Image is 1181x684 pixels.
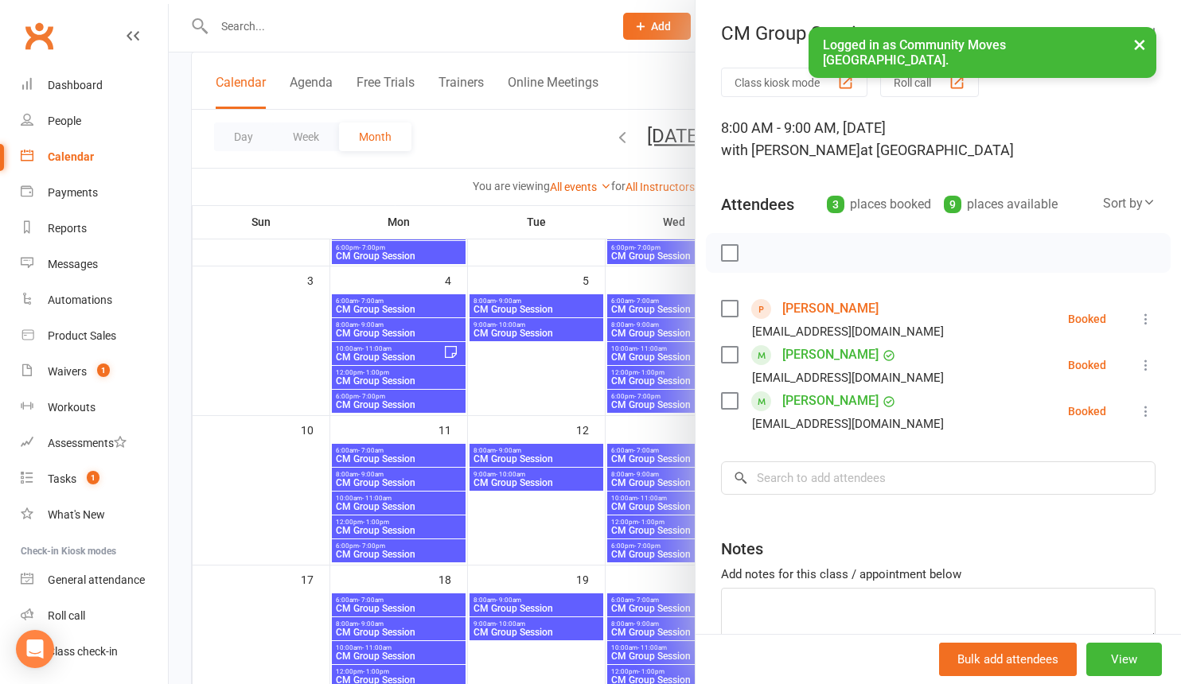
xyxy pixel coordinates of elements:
[782,388,879,414] a: [PERSON_NAME]
[21,68,168,103] a: Dashboard
[752,414,944,434] div: [EMAIL_ADDRESS][DOMAIN_NAME]
[19,16,59,56] a: Clubworx
[944,193,1058,216] div: places available
[1103,193,1156,214] div: Sort by
[782,342,879,367] a: [PERSON_NAME]
[48,115,81,127] div: People
[1086,643,1162,676] button: View
[939,643,1077,676] button: Bulk add attendees
[87,471,99,484] span: 1
[944,196,961,213] div: 9
[48,365,87,378] div: Waivers
[827,196,844,213] div: 3
[21,354,168,390] a: Waivers 1
[721,142,860,158] span: with [PERSON_NAME]
[48,573,145,586] div: General attendance
[48,609,85,622] div: Roll call
[21,562,168,598] a: General attendance kiosk mode
[21,634,168,670] a: Class kiosk mode
[1068,359,1106,371] div: Booked
[97,363,110,377] span: 1
[48,472,76,485] div: Tasks
[782,296,879,321] a: [PERSON_NAME]
[21,247,168,282] a: Messages
[1068,406,1106,417] div: Booked
[827,193,931,216] div: places booked
[860,142,1014,158] span: at [GEOGRAPHIC_DATA]
[721,193,794,216] div: Attendees
[721,565,1156,584] div: Add notes for this class / appointment below
[21,211,168,247] a: Reports
[48,329,116,342] div: Product Sales
[48,150,94,163] div: Calendar
[48,258,98,270] div: Messages
[21,139,168,175] a: Calendar
[48,186,98,199] div: Payments
[48,645,118,658] div: Class check-in
[48,79,103,91] div: Dashboard
[21,390,168,426] a: Workouts
[1125,27,1154,61] button: ×
[721,461,1156,495] input: Search to add attendees
[1068,313,1106,325] div: Booked
[721,538,763,560] div: Notes
[721,117,1156,161] div: 8:00 AM - 9:00 AM, [DATE]
[48,508,105,521] div: What's New
[21,175,168,211] a: Payments
[752,367,944,388] div: [EMAIL_ADDRESS][DOMAIN_NAME]
[823,37,1006,68] span: Logged in as Community Moves [GEOGRAPHIC_DATA].
[48,401,95,414] div: Workouts
[21,282,168,318] a: Automations
[696,22,1181,45] div: CM Group Session
[16,630,54,668] div: Open Intercom Messenger
[21,497,168,533] a: What's New
[21,103,168,139] a: People
[21,461,168,497] a: Tasks 1
[21,426,168,461] a: Assessments
[48,293,112,306] div: Automations
[21,598,168,634] a: Roll call
[48,222,87,235] div: Reports
[48,437,127,449] div: Assessments
[752,321,944,342] div: [EMAIL_ADDRESS][DOMAIN_NAME]
[21,318,168,354] a: Product Sales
